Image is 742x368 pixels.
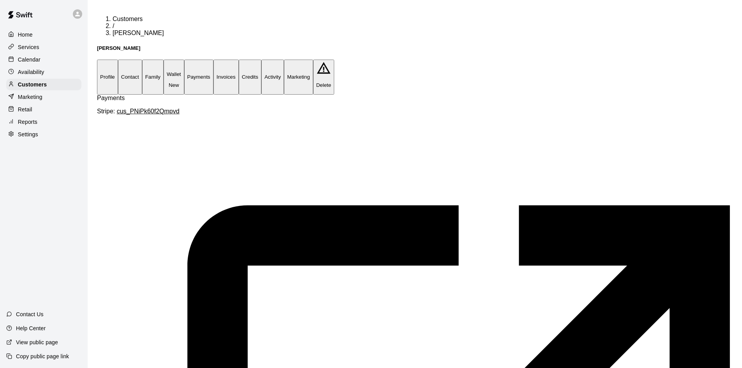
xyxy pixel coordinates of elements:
[261,60,284,94] button: Activity
[97,95,125,101] span: Payments
[6,129,81,140] a: Settings
[6,79,81,90] a: Customers
[6,104,81,115] a: Retail
[6,54,81,65] a: Calendar
[169,82,179,88] span: New
[184,60,213,94] button: Payments
[6,91,81,103] a: Marketing
[6,116,81,128] a: Reports
[16,338,58,346] p: View public page
[18,31,33,39] p: Home
[213,60,239,94] button: Invoices
[16,352,69,360] p: Copy public page link
[6,66,81,78] a: Availability
[6,41,81,53] a: Services
[16,310,44,318] p: Contact Us
[18,43,39,51] p: Services
[113,30,164,36] span: [PERSON_NAME]
[142,60,164,94] button: Family
[18,68,44,76] p: Availability
[316,82,331,88] p: Delete
[18,130,38,138] p: Settings
[18,81,47,88] p: Customers
[18,106,32,113] p: Retail
[284,60,313,94] button: Marketing
[18,118,37,126] p: Reports
[97,60,118,94] button: Profile
[113,16,143,22] a: Customers
[16,324,46,332] p: Help Center
[18,56,41,63] p: Calendar
[118,60,142,94] button: Contact
[239,60,261,94] button: Credits
[6,29,81,40] a: Home
[167,71,181,77] p: Wallet
[18,93,42,101] p: Marketing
